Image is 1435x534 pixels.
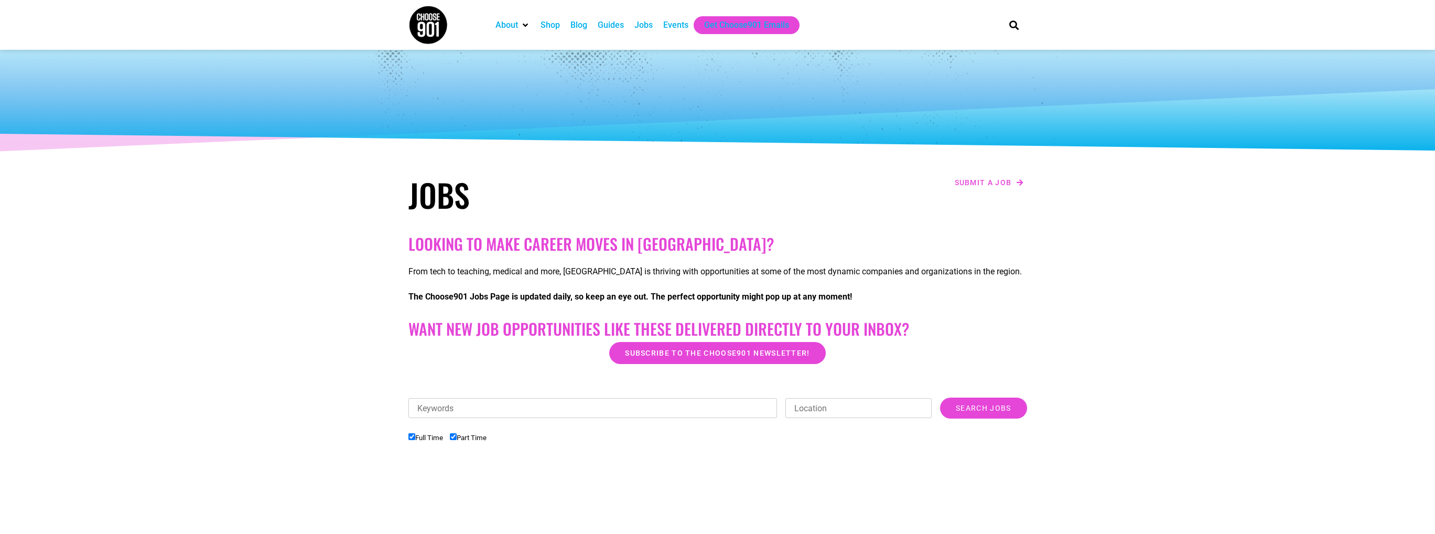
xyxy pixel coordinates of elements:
input: Location [785,398,932,418]
div: Search [1005,16,1022,34]
input: Part Time [450,433,457,440]
a: Jobs [634,19,653,31]
input: Full Time [408,433,415,440]
p: From tech to teaching, medical and more, [GEOGRAPHIC_DATA] is thriving with opportunities at some... [408,265,1027,278]
a: Guides [598,19,624,31]
h1: Jobs [408,176,713,213]
span: Subscribe to the Choose901 newsletter! [625,349,810,357]
label: Full Time [408,434,443,442]
a: Shop [541,19,560,31]
a: About [495,19,518,31]
input: Keywords [408,398,778,418]
nav: Main nav [490,16,991,34]
label: Part Time [450,434,487,442]
a: Events [663,19,688,31]
a: Subscribe to the Choose901 newsletter! [609,342,825,364]
a: Get Choose901 Emails [704,19,789,31]
h2: Looking to make career moves in [GEOGRAPHIC_DATA]? [408,234,1027,253]
h2: Want New Job Opportunities like these Delivered Directly to your Inbox? [408,319,1027,338]
span: Submit a job [955,179,1012,186]
div: About [490,16,535,34]
a: Submit a job [952,176,1027,189]
input: Search Jobs [940,398,1027,419]
a: Blog [570,19,587,31]
strong: The Choose901 Jobs Page is updated daily, so keep an eye out. The perfect opportunity might pop u... [408,292,852,302]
